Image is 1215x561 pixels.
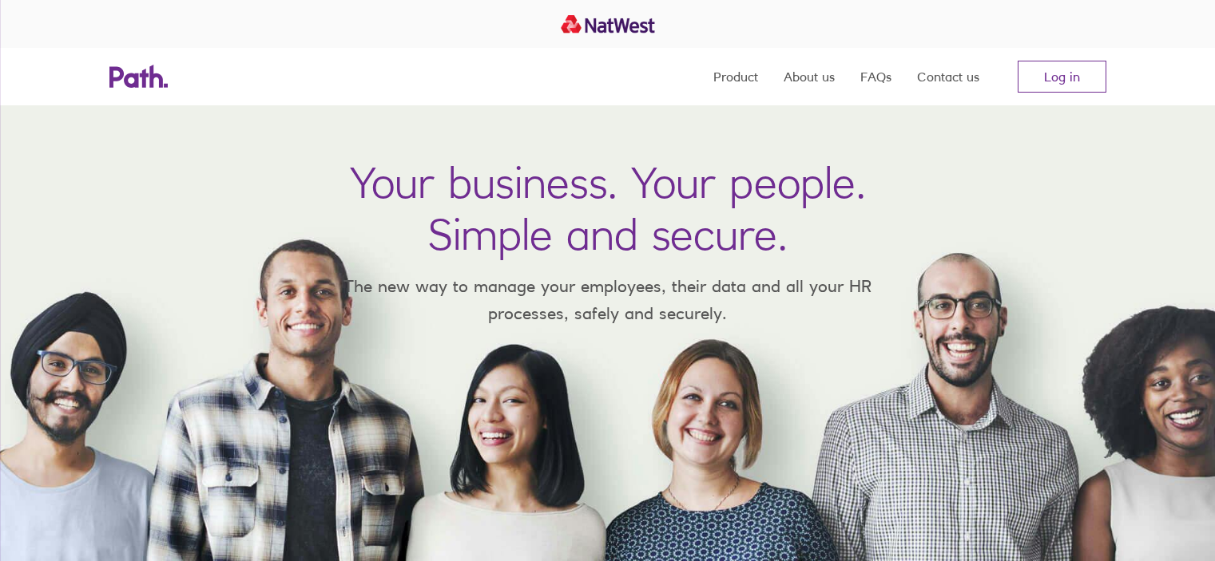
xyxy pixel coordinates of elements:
[713,48,758,105] a: Product
[917,48,979,105] a: Contact us
[320,273,895,326] p: The new way to manage your employees, their data and all your HR processes, safely and securely.
[784,48,835,105] a: About us
[1018,61,1106,93] a: Log in
[350,156,866,260] h1: Your business. Your people. Simple and secure.
[860,48,891,105] a: FAQs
